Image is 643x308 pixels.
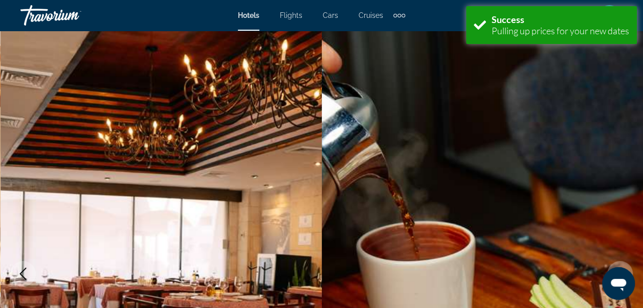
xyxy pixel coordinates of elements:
button: Previous image [10,261,36,287]
a: Travorium [20,2,123,29]
div: Success [492,14,629,25]
div: Pulling up prices for your new dates [492,25,629,36]
button: User Menu [596,5,623,26]
a: Cars [323,11,338,19]
button: Extra navigation items [393,7,405,24]
a: Flights [280,11,302,19]
a: Cruises [359,11,383,19]
a: Hotels [238,11,259,19]
iframe: Button to launch messaging window [602,267,635,300]
button: Next image [607,261,633,287]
